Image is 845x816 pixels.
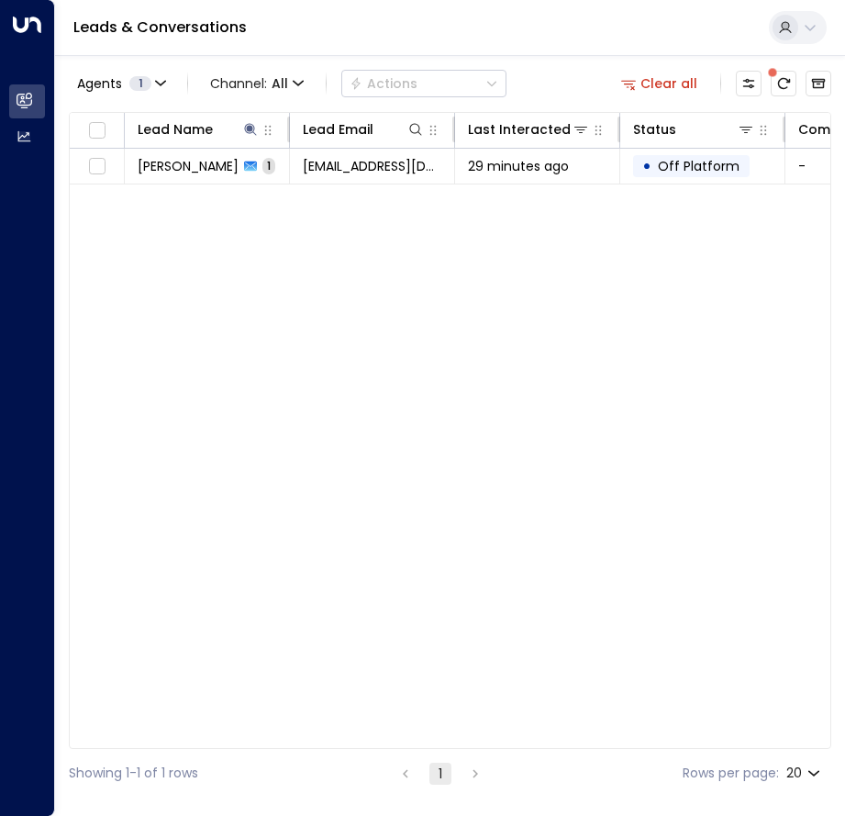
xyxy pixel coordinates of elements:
[658,157,739,175] span: Off Platform
[138,118,213,140] div: Lead Name
[806,71,831,96] button: Archived Leads
[394,762,487,785] nav: pagination navigation
[350,75,417,92] div: Actions
[303,118,373,140] div: Lead Email
[771,71,796,96] span: There are new threads available. Refresh the grid to view the latest updates.
[633,118,676,140] div: Status
[129,76,151,91] span: 1
[468,157,569,175] span: 29 minutes ago
[203,71,311,96] span: Channel:
[262,158,275,173] span: 1
[303,118,425,140] div: Lead Email
[468,118,590,140] div: Last Interacted
[683,764,779,783] label: Rows per page:
[77,77,122,90] span: Agents
[272,76,288,91] span: All
[633,118,755,140] div: Status
[138,118,260,140] div: Lead Name
[614,71,706,96] button: Clear all
[138,157,239,175] span: Warrika Simpson
[85,119,108,142] span: Toggle select all
[73,17,247,38] a: Leads & Conversations
[736,71,762,96] button: Customize
[303,157,441,175] span: warrika@hotmail.co.uk
[786,760,824,787] div: 20
[468,118,571,140] div: Last Interacted
[429,763,451,785] button: page 1
[341,70,506,97] button: Actions
[203,71,311,96] button: Channel:All
[642,151,651,182] div: •
[69,71,172,96] button: Agents1
[69,764,198,783] div: Showing 1-1 of 1 rows
[341,70,506,97] div: Button group with a nested menu
[85,155,108,178] span: Toggle select row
